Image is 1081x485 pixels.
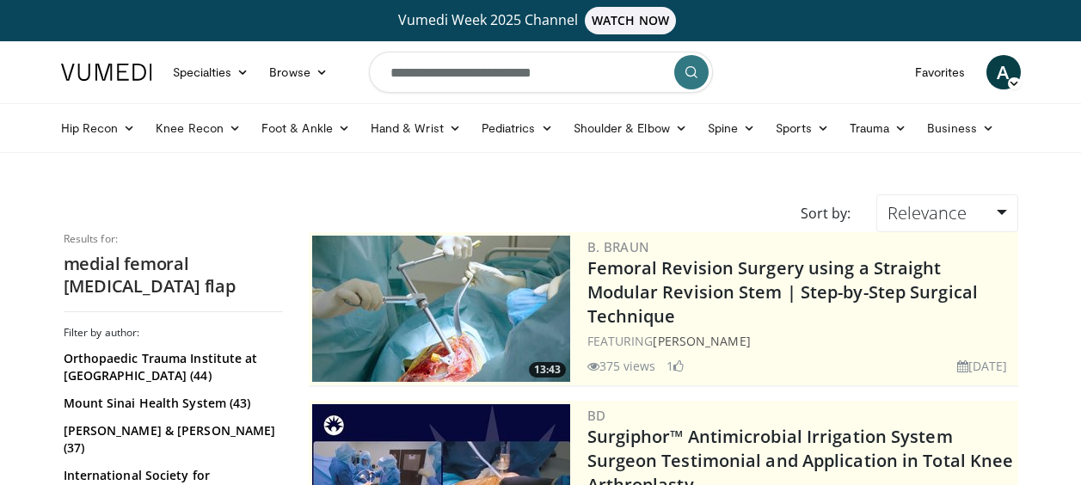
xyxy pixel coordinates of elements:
[471,111,563,145] a: Pediatrics
[917,111,1004,145] a: Business
[905,55,976,89] a: Favorites
[369,52,713,93] input: Search topics, interventions
[839,111,918,145] a: Trauma
[51,111,146,145] a: Hip Recon
[587,256,979,328] a: Femoral Revision Surgery using a Straight Modular Revision Stem | Step-by-Step Surgical Technique
[587,407,606,424] a: BD
[957,357,1008,375] li: [DATE]
[587,238,650,255] a: B. Braun
[888,201,967,224] span: Relevance
[64,395,279,412] a: Mount Sinai Health System (43)
[563,111,697,145] a: Shoulder & Elbow
[587,332,1015,350] div: FEATURING
[585,7,676,34] span: WATCH NOW
[312,236,570,382] img: 4275ad52-8fa6-4779-9598-00e5d5b95857.300x170_q85_crop-smart_upscale.jpg
[64,253,283,298] h2: medial femoral [MEDICAL_DATA] flap
[259,55,338,89] a: Browse
[765,111,839,145] a: Sports
[64,350,279,384] a: Orthopaedic Trauma Institute at [GEOGRAPHIC_DATA] (44)
[697,111,765,145] a: Spine
[587,357,656,375] li: 375 views
[876,194,1017,232] a: Relevance
[653,333,750,349] a: [PERSON_NAME]
[251,111,360,145] a: Foot & Ankle
[64,326,283,340] h3: Filter by author:
[163,55,260,89] a: Specialties
[64,422,279,457] a: [PERSON_NAME] & [PERSON_NAME] (37)
[64,7,1018,34] a: Vumedi Week 2025 ChannelWATCH NOW
[64,232,283,246] p: Results for:
[61,64,152,81] img: VuMedi Logo
[312,236,570,382] a: 13:43
[788,194,863,232] div: Sort by:
[145,111,251,145] a: Knee Recon
[360,111,471,145] a: Hand & Wrist
[986,55,1021,89] a: A
[666,357,684,375] li: 1
[529,362,566,378] span: 13:43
